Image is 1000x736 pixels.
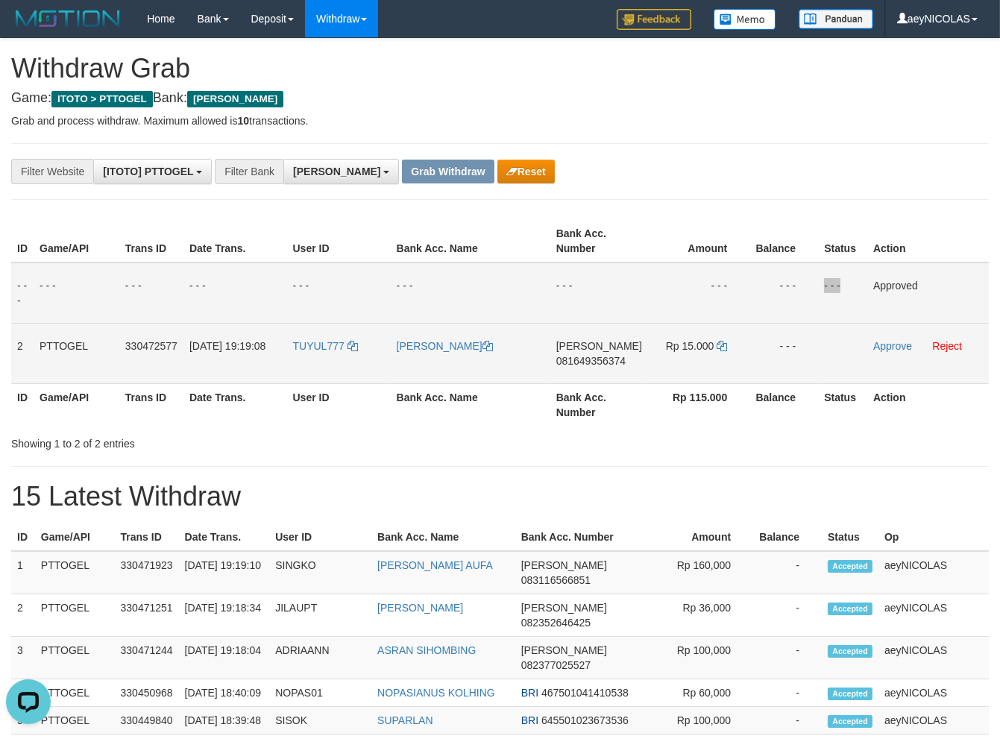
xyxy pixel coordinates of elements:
[115,551,179,594] td: 330471923
[11,523,35,551] th: ID
[867,383,989,426] th: Action
[828,688,872,700] span: Accepted
[541,714,629,726] span: Copy 645501023673536 to clipboard
[666,340,714,352] span: Rp 15.000
[873,340,912,352] a: Approve
[187,91,283,107] span: [PERSON_NAME]
[287,220,391,262] th: User ID
[11,220,34,262] th: ID
[179,637,270,679] td: [DATE] 19:18:04
[215,159,283,184] div: Filter Bank
[115,594,179,637] td: 330471251
[377,602,463,614] a: [PERSON_NAME]
[287,262,391,324] td: - - -
[269,551,371,594] td: SINGKO
[648,262,749,324] td: - - -
[183,383,287,426] th: Date Trans.
[521,602,607,614] span: [PERSON_NAME]
[51,91,153,107] span: ITOTO > PTTOGEL
[6,6,51,51] button: Open LiveChat chat widget
[714,9,776,30] img: Button%20Memo.svg
[749,262,818,324] td: - - -
[658,523,754,551] th: Amount
[269,523,371,551] th: User ID
[269,679,371,707] td: NOPAS01
[818,383,867,426] th: Status
[878,679,989,707] td: aeyNICOLAS
[617,9,691,30] img: Feedback.jpg
[799,9,873,29] img: panduan.png
[521,559,607,571] span: [PERSON_NAME]
[867,262,989,324] td: Approved
[658,594,754,637] td: Rp 36,000
[11,637,35,679] td: 3
[293,340,358,352] a: TUYUL777
[550,262,648,324] td: - - -
[183,220,287,262] th: Date Trans.
[103,166,193,177] span: [ITOTO] PTTOGEL
[391,220,550,262] th: Bank Acc. Name
[119,220,183,262] th: Trans ID
[115,707,179,735] td: 330449840
[34,220,119,262] th: Game/API
[11,159,93,184] div: Filter Website
[11,54,989,84] h1: Withdraw Grab
[179,594,270,637] td: [DATE] 19:18:34
[658,551,754,594] td: Rp 160,000
[115,637,179,679] td: 330471244
[34,383,119,426] th: Game/API
[397,340,493,352] a: [PERSON_NAME]
[125,340,177,352] span: 330472577
[11,113,989,128] p: Grab and process withdraw. Maximum allowed is transactions.
[34,262,119,324] td: - - -
[293,166,380,177] span: [PERSON_NAME]
[828,715,872,728] span: Accepted
[749,323,818,383] td: - - -
[11,262,34,324] td: - - -
[287,383,391,426] th: User ID
[878,707,989,735] td: aeyNICOLAS
[878,551,989,594] td: aeyNICOLAS
[521,687,538,699] span: BRI
[818,220,867,262] th: Status
[828,560,872,573] span: Accepted
[402,160,494,183] button: Grab Withdraw
[179,523,270,551] th: Date Trans.
[521,574,591,586] span: Copy 083116566851 to clipboard
[521,644,607,656] span: [PERSON_NAME]
[818,262,867,324] td: - - -
[648,220,749,262] th: Amount
[189,340,265,352] span: [DATE] 19:19:08
[377,687,495,699] a: NOPASIANUS KOLHING
[35,551,115,594] td: PTTOGEL
[11,383,34,426] th: ID
[93,159,212,184] button: [ITOTO] PTTOGEL
[932,340,962,352] a: Reject
[391,262,550,324] td: - - -
[179,707,270,735] td: [DATE] 18:39:48
[35,523,115,551] th: Game/API
[377,559,493,571] a: [PERSON_NAME] AUFA
[34,323,119,383] td: PTTOGEL
[115,523,179,551] th: Trans ID
[11,594,35,637] td: 2
[35,707,115,735] td: PTTOGEL
[269,707,371,735] td: SISOK
[521,617,591,629] span: Copy 082352646425 to clipboard
[497,160,555,183] button: Reset
[183,262,287,324] td: - - -
[269,637,371,679] td: ADRIAANN
[749,220,818,262] th: Balance
[179,679,270,707] td: [DATE] 18:40:09
[283,159,399,184] button: [PERSON_NAME]
[753,551,822,594] td: -
[753,523,822,551] th: Balance
[753,637,822,679] td: -
[11,551,35,594] td: 1
[541,687,629,699] span: Copy 467501041410538 to clipboard
[878,523,989,551] th: Op
[269,594,371,637] td: JILAUPT
[11,91,989,106] h4: Game: Bank:
[35,594,115,637] td: PTTOGEL
[556,355,626,367] span: Copy 081649356374 to clipboard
